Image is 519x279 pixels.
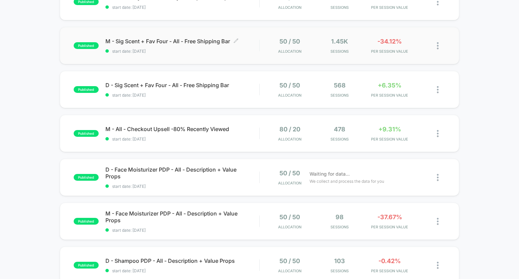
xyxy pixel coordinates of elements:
[105,82,259,88] span: D - Sig Scent + Fav Four - All - Free Shipping Bar
[278,5,301,10] span: Allocation
[316,5,363,10] span: Sessions
[331,38,348,45] span: 1.45k
[105,5,259,10] span: start date: [DATE]
[437,262,439,269] img: close
[316,269,363,273] span: Sessions
[437,42,439,49] img: close
[105,184,259,189] span: start date: [DATE]
[74,218,99,225] span: published
[378,82,401,89] span: +6.35%
[377,38,402,45] span: -34.12%
[279,213,300,221] span: 50 / 50
[437,130,439,137] img: close
[366,93,413,98] span: PER SESSION VALUE
[366,225,413,229] span: PER SESSION VALUE
[334,126,345,133] span: 478
[105,38,259,45] span: M - Sig Scent + Fav Four - All - Free Shipping Bar
[437,174,439,181] img: close
[105,228,259,233] span: start date: [DATE]
[278,93,301,98] span: Allocation
[310,178,384,184] span: We collect and process the data for you
[105,268,259,273] span: start date: [DATE]
[279,126,300,133] span: 80 / 20
[105,93,259,98] span: start date: [DATE]
[74,262,99,269] span: published
[278,225,301,229] span: Allocation
[278,181,301,185] span: Allocation
[74,42,99,49] span: published
[334,257,345,264] span: 103
[377,213,402,221] span: -37.67%
[366,49,413,54] span: PER SESSION VALUE
[334,82,346,89] span: 568
[278,269,301,273] span: Allocation
[316,93,363,98] span: Sessions
[378,126,401,133] span: +9.31%
[316,49,363,54] span: Sessions
[74,130,99,137] span: published
[278,137,301,142] span: Allocation
[366,269,413,273] span: PER SESSION VALUE
[74,86,99,93] span: published
[310,170,350,178] span: Waiting for data...
[74,174,99,181] span: published
[105,257,259,264] span: D - Shampoo PDP - All - Description + Value Props
[105,210,259,224] span: M - Face Moisturizer PDP - All - Description + Value Props
[279,38,300,45] span: 50 / 50
[366,137,413,142] span: PER SESSION VALUE
[378,257,401,264] span: -0.42%
[279,170,300,177] span: 50 / 50
[278,49,301,54] span: Allocation
[105,136,259,142] span: start date: [DATE]
[279,257,300,264] span: 50 / 50
[366,5,413,10] span: PER SESSION VALUE
[336,213,344,221] span: 98
[437,86,439,93] img: close
[105,166,259,180] span: D - Face Moisturizer PDP - All - Description + Value Props
[105,49,259,54] span: start date: [DATE]
[437,218,439,225] img: close
[316,137,363,142] span: Sessions
[316,225,363,229] span: Sessions
[105,126,259,132] span: M - All - Checkout Upsell -80% Recently Viewed
[279,82,300,89] span: 50 / 50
